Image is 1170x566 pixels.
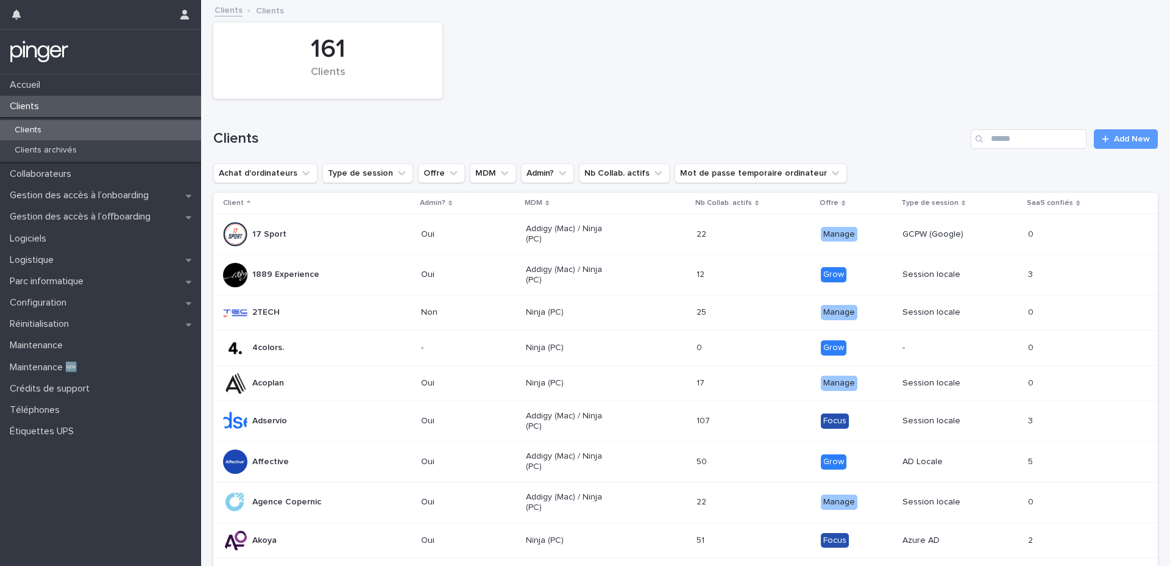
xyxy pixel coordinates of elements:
span: Add New [1114,135,1150,143]
p: Agence Copernic [252,497,321,507]
div: 161 [234,34,422,65]
p: 0 [697,340,704,353]
p: Session locale [902,378,990,389]
p: Affective [252,457,289,467]
div: Grow [821,454,846,470]
p: Oui [421,457,508,467]
p: Admin? [420,196,445,210]
p: Non [421,307,508,318]
p: Addigy (Mac) / Ninja (PC) [526,492,613,513]
button: Achat d'ordinateurs [213,163,317,183]
tr: 2TECHNonNinja (PC)2525 ManageSession locale00 [213,295,1158,331]
div: Manage [821,305,857,320]
p: Configuration [5,297,76,309]
a: Clients [214,2,243,16]
p: 50 [697,454,709,467]
p: Parc informatique [5,276,93,287]
p: 0 [1028,495,1036,507]
button: MDM [470,163,516,183]
p: Téléphones [5,404,69,416]
button: Mot de passe temporaire ordinateur [675,163,847,183]
div: Focus [821,533,849,548]
button: Admin? [521,163,574,183]
p: 17 [697,376,707,389]
button: Nb Collab. actifs [579,163,670,183]
p: Étiquettes UPS [5,426,83,437]
p: Addigy (Mac) / Ninja (PC) [526,451,613,472]
input: Search [971,129,1087,149]
p: 0 [1028,376,1036,389]
p: Réinitialisation [5,318,79,330]
p: Oui [421,536,508,546]
p: Gestion des accès à l’offboarding [5,211,160,223]
p: Akoya [252,536,277,546]
p: Clients archivés [5,145,87,156]
p: 22 [697,495,709,507]
button: Type de session [322,163,413,183]
p: Clients [5,101,49,112]
p: Acoplan [252,378,284,389]
tr: Agence CopernicOuiAddigy (Mac) / Ninja (PC)2222 ManageSession locale00 [213,482,1158,523]
p: 3 [1028,267,1035,280]
p: Ninja (PC) [526,378,613,389]
p: Logistique [5,254,63,266]
p: 51 [697,533,707,546]
p: Maintenance [5,340,73,351]
p: Collaborateurs [5,168,81,180]
p: 5 [1028,454,1035,467]
tr: AffectiveOuiAddigy (Mac) / Ninja (PC)5050 GrowAD Locale55 [213,442,1158,482]
p: Addigy (Mac) / Ninja (PC) [526,265,613,285]
p: Ninja (PC) [526,536,613,546]
p: Addigy (Mac) / Ninja (PC) [526,411,613,432]
p: 4colors. [252,343,284,353]
p: MDM [525,196,542,210]
p: Ninja (PC) [526,343,613,353]
p: Session locale [902,497,990,507]
p: Oui [421,270,508,280]
p: 0 [1028,227,1036,240]
div: Clients [234,66,422,91]
p: AD Locale [902,457,990,467]
p: Crédits de support [5,383,99,395]
tr: AdservioOuiAddigy (Mac) / Ninja (PC)107107 FocusSession locale33 [213,401,1158,442]
p: Session locale [902,416,990,426]
div: Focus [821,414,849,429]
tr: 1889 ExperienceOuiAddigy (Mac) / Ninja (PC)1212 GrowSession locale33 [213,254,1158,295]
p: Azure AD [902,536,990,546]
div: Manage [821,495,857,510]
p: Nb Collab. actifs [695,196,752,210]
tr: 17 SportOuiAddigy (Mac) / Ninja (PC)2222 ManageGCPW (Google)00 [213,214,1158,255]
p: Maintenance 🆕 [5,362,87,373]
p: Accueil [5,79,50,91]
p: 2 [1028,533,1035,546]
p: Ninja (PC) [526,307,613,318]
p: Clients [256,3,284,16]
div: Manage [821,376,857,391]
p: Addigy (Mac) / Ninja (PC) [526,224,613,245]
tr: 4colors.-Ninja (PC)00 Grow-00 [213,331,1158,366]
button: Offre [418,163,465,183]
div: Manage [821,227,857,242]
p: SaaS confiés [1027,196,1073,210]
p: Clients [5,125,51,135]
a: Add New [1094,129,1158,149]
p: Oui [421,378,508,389]
p: Oui [421,229,508,240]
div: Grow [821,267,846,282]
p: Logiciels [5,233,56,245]
p: 1889 Experience [252,270,319,280]
p: GCPW (Google) [902,229,990,240]
tr: AkoyaOuiNinja (PC)5151 FocusAzure AD22 [213,523,1158,558]
p: 2TECH [252,307,280,318]
p: Gestion des accès à l’onboarding [5,190,158,201]
p: 3 [1028,414,1035,426]
p: Type de session [901,196,959,210]
tr: AcoplanOuiNinja (PC)1717 ManageSession locale00 [213,365,1158,401]
p: Session locale [902,307,990,318]
p: 25 [697,305,709,318]
p: Adservio [252,416,287,426]
h1: Clients [213,130,966,148]
p: 107 [697,414,712,426]
p: 17 Sport [252,229,286,240]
